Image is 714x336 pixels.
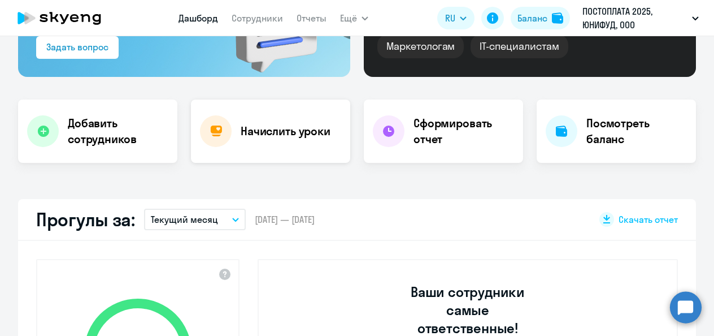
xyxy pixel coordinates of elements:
[232,12,283,24] a: Сотрудники
[471,35,568,58] div: IT-специалистам
[377,35,464,58] div: Маркетологам
[340,7,368,29] button: Ещё
[340,11,357,25] span: Ещё
[619,213,678,226] span: Скачать отчет
[144,209,246,230] button: Текущий месяц
[582,5,687,32] p: ПОСТОПЛАТА 2025, ЮНИФУД, ООО
[36,36,119,59] button: Задать вопрос
[511,7,570,29] button: Балансbalance
[297,12,326,24] a: Отчеты
[151,213,218,226] p: Текущий месяц
[255,213,315,226] span: [DATE] — [DATE]
[445,11,455,25] span: RU
[241,123,330,139] h4: Начислить уроки
[577,5,704,32] button: ПОСТОПЛАТА 2025, ЮНИФУД, ООО
[178,12,218,24] a: Дашборд
[36,208,135,231] h2: Прогулы за:
[68,115,168,147] h4: Добавить сотрудников
[586,115,687,147] h4: Посмотреть баланс
[552,12,563,24] img: balance
[46,40,108,54] div: Задать вопрос
[437,7,474,29] button: RU
[413,115,514,147] h4: Сформировать отчет
[517,11,547,25] div: Баланс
